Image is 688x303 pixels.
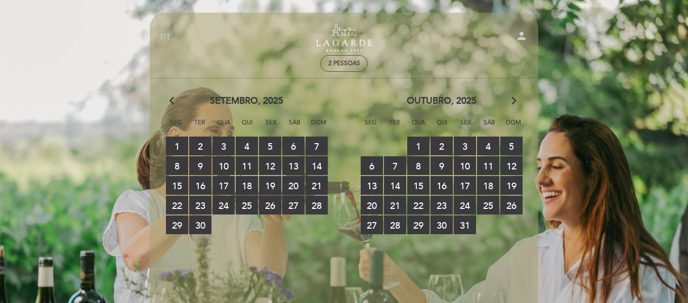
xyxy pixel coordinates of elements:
span: 30 [189,215,211,234]
i: arrow_forward_ios [509,95,519,108]
span: Seg [361,117,381,136]
span: Sex [456,117,476,136]
span: 30 [431,215,453,234]
span: 31 [454,215,476,234]
span: 12 [259,156,281,175]
span: 7 [384,156,406,175]
span: 21 [306,176,328,195]
span: Dom [309,117,329,136]
span: 13 [361,176,383,195]
span: 17 [454,176,476,195]
span: 24 [212,196,235,214]
span: 11 [477,156,499,175]
span: setembro, 2025 [210,95,283,108]
span: Qua [213,117,234,136]
span: 18 [236,176,258,195]
i: person [515,30,528,42]
span: Seg [166,117,186,136]
span: 5 [259,137,281,155]
span: 2 [189,137,211,155]
span: 28 [306,196,328,214]
span: 15 [166,176,188,195]
span: 1 [166,137,188,155]
span: Ter [384,117,405,136]
span: Qui [432,117,452,136]
span: Sex [261,117,281,136]
span: Sáb [285,117,305,136]
span: 6 [282,137,305,155]
span: Sáb [480,117,500,136]
span: 16 [431,176,453,195]
span: 18 [477,176,499,195]
i: arrow_back_ios [169,95,179,108]
button: person [515,30,528,46]
span: 29 [407,215,429,234]
span: 20 [282,176,305,195]
span: 20 [361,196,383,214]
span: outubro, 2025 [407,95,477,108]
a: Turismo de Bodega Lagarde [281,24,407,52]
span: 14 [306,156,328,175]
span: Dom [503,117,524,136]
span: 11 [236,156,258,175]
span: 28 [384,215,406,234]
span: 26 [259,196,281,214]
span: 2 [431,137,453,155]
span: 22 [407,196,429,214]
span: 19 [259,176,281,195]
span: 24 [454,196,476,214]
span: 26 [500,196,523,214]
span: 22 [166,196,188,214]
span: 7 [306,137,328,155]
span: 1 [407,137,429,155]
span: 29 [166,215,188,234]
span: 6 [361,156,383,175]
span: 25 [477,196,499,214]
span: 3 [212,137,235,155]
span: 8 [166,156,188,175]
span: 23 [431,196,453,214]
span: 27 [282,196,305,214]
span: 3 [454,137,476,155]
span: 10 [212,156,235,175]
span: Qui [237,117,257,136]
span: 9 [189,156,211,175]
span: 19 [500,176,523,195]
span: 21 [384,196,406,214]
span: 4 [477,137,499,155]
span: 14 [384,176,406,195]
span: Ter [190,117,210,136]
span: 25 [236,196,258,214]
span: Qua [408,117,428,136]
span: 2 pessoas [328,60,360,67]
span: 10 [454,156,476,175]
span: 12 [500,156,523,175]
span: 27 [361,215,383,234]
span: 23 [189,196,211,214]
span: 8 [407,156,429,175]
span: 5 [500,137,523,155]
span: 4 [236,137,258,155]
span: 13 [282,156,305,175]
span: 9 [431,156,453,175]
span: 17 [212,176,235,195]
span: 16 [189,176,211,195]
span: 15 [407,176,429,195]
